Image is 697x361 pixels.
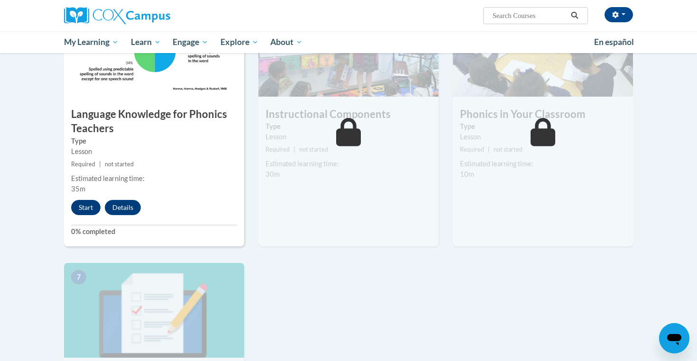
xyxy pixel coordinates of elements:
[265,31,309,53] a: About
[214,31,265,53] a: Explore
[270,36,303,48] span: About
[588,32,640,52] a: En español
[266,170,280,178] span: 30m
[99,161,101,168] span: |
[166,31,214,53] a: Engage
[131,36,161,48] span: Learn
[460,121,626,132] label: Type
[605,7,633,22] button: Account Settings
[266,121,431,132] label: Type
[594,37,634,47] span: En español
[460,132,626,142] div: Lesson
[64,107,244,136] h3: Language Knowledge for Phonics Teachers
[58,31,125,53] a: My Learning
[488,146,490,153] span: |
[460,170,474,178] span: 10m
[173,36,208,48] span: Engage
[50,31,647,53] div: Main menu
[492,10,568,21] input: Search Courses
[659,323,689,353] iframe: Button to launch messaging window
[266,146,290,153] span: Required
[460,146,484,153] span: Required
[71,200,101,215] button: Start
[71,146,237,157] div: Lesson
[460,159,626,169] div: Estimated learning time:
[71,185,85,193] span: 35m
[299,146,328,153] span: not started
[220,36,258,48] span: Explore
[71,136,237,146] label: Type
[64,7,170,24] img: Cox Campus
[71,173,237,184] div: Estimated learning time:
[125,31,167,53] a: Learn
[71,270,86,284] span: 7
[105,200,141,215] button: Details
[266,159,431,169] div: Estimated learning time:
[105,161,134,168] span: not started
[266,132,431,142] div: Lesson
[64,36,119,48] span: My Learning
[71,161,95,168] span: Required
[64,7,244,24] a: Cox Campus
[453,107,633,122] h3: Phonics in Your Classroom
[71,226,237,237] label: 0% completed
[258,107,439,122] h3: Instructional Components
[494,146,523,153] span: not started
[64,263,244,358] img: Course Image
[568,10,582,21] button: Search
[293,146,295,153] span: |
